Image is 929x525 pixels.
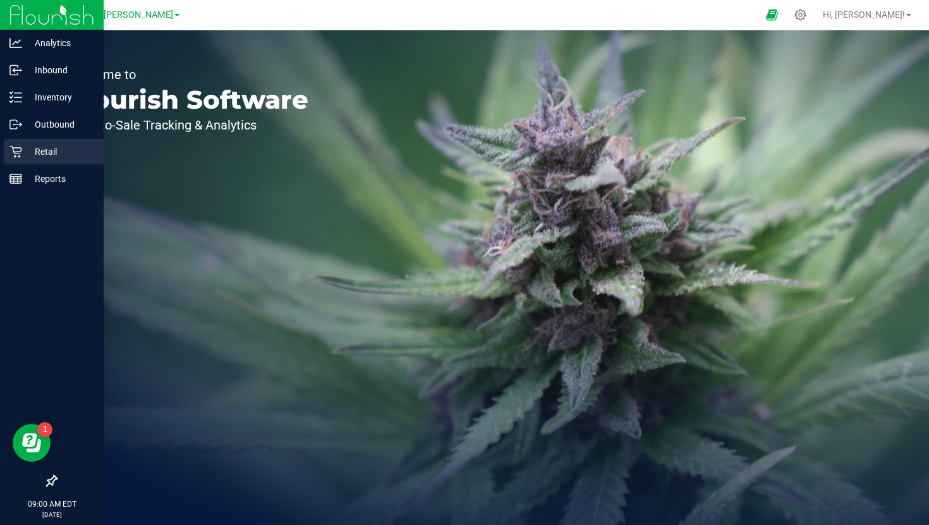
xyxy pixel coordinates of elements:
p: Inbound [22,63,98,78]
span: Hi, [PERSON_NAME]! [823,9,905,20]
p: Inventory [22,90,98,105]
p: Seed-to-Sale Tracking & Analytics [68,119,308,131]
span: Open Ecommerce Menu [758,3,786,27]
div: Manage settings [792,9,808,21]
p: Reports [22,171,98,186]
iframe: Resource center [13,424,51,462]
p: Flourish Software [68,87,308,112]
inline-svg: Inventory [9,91,22,104]
inline-svg: Retail [9,145,22,158]
p: 09:00 AM EDT [6,498,98,510]
iframe: Resource center unread badge [37,422,52,437]
p: Outbound [22,117,98,132]
inline-svg: Inbound [9,64,22,76]
p: Retail [22,144,98,159]
p: Analytics [22,35,98,51]
span: GA1 - [PERSON_NAME] [79,9,173,20]
p: [DATE] [6,510,98,519]
inline-svg: Analytics [9,37,22,49]
inline-svg: Outbound [9,118,22,131]
inline-svg: Reports [9,172,22,185]
p: Welcome to [68,68,308,81]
